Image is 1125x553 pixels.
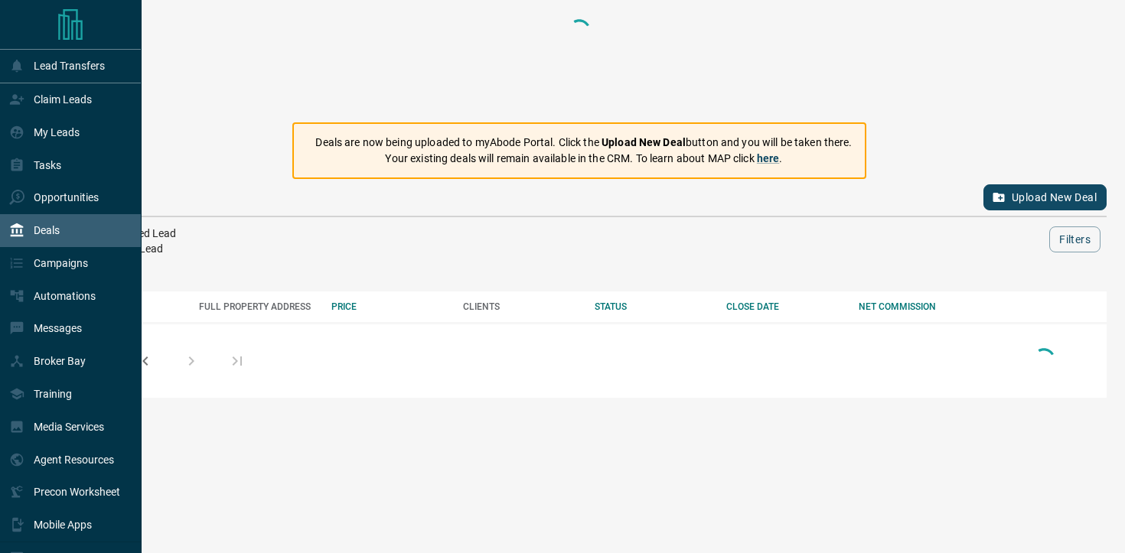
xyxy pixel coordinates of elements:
[331,301,448,312] div: PRICE
[726,301,843,312] div: CLOSE DATE
[1049,226,1101,252] button: Filters
[199,301,315,312] div: FULL PROPERTY ADDRESS
[315,135,852,151] p: Deals are now being uploaded to myAbode Portal. Click the button and you will be taken there.
[859,301,975,312] div: NET COMMISSION
[564,15,595,107] div: Loading
[315,151,852,167] p: Your existing deals will remain available in the CRM. To learn about MAP click .
[983,184,1107,210] button: Upload New Deal
[602,136,686,148] strong: Upload New Deal
[463,301,579,312] div: CLIENTS
[595,301,711,312] div: STATUS
[1029,344,1059,377] div: Loading
[757,152,780,164] a: here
